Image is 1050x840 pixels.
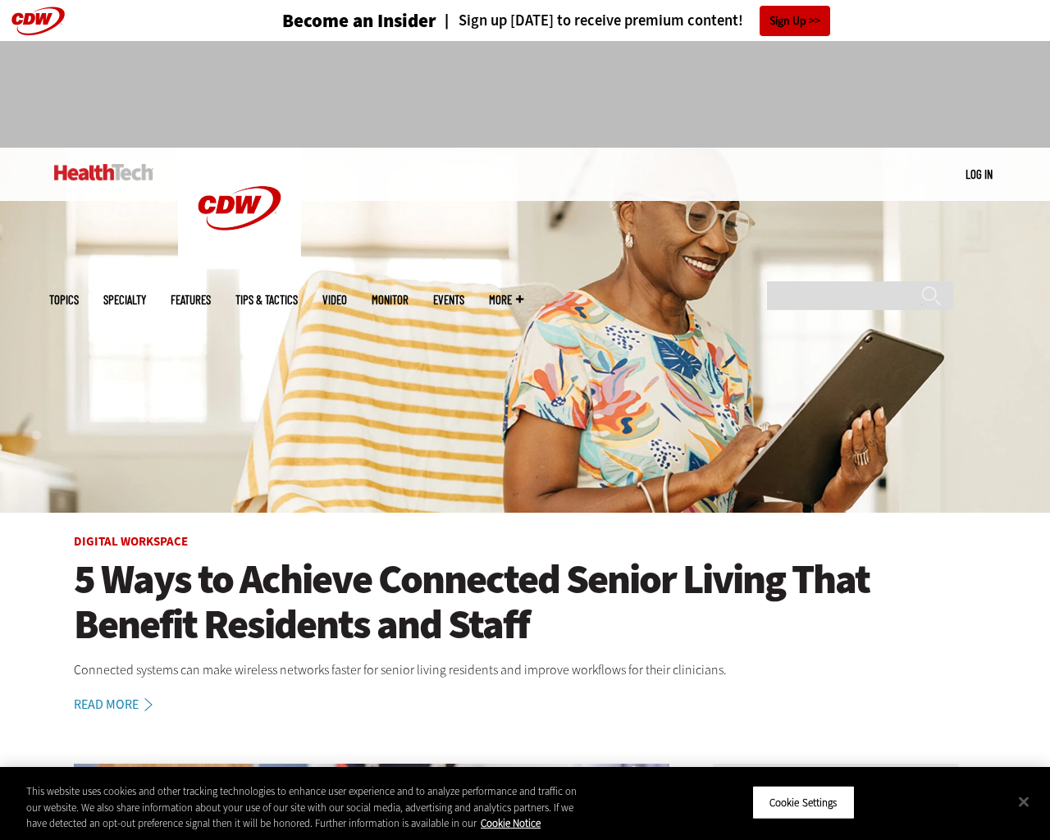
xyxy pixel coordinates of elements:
[322,294,347,306] a: Video
[221,11,436,30] a: Become an Insider
[481,816,541,830] a: More information about your privacy
[54,164,153,180] img: Home
[966,166,993,183] div: User menu
[74,698,171,711] a: Read More
[74,557,976,647] a: 5 Ways to Achieve Connected Senior Living That Benefit Residents and Staff
[752,785,855,819] button: Cookie Settings
[436,13,743,29] a: Sign up [DATE] to receive premium content!
[26,783,577,832] div: This website uses cookies and other tracking technologies to enhance user experience and to analy...
[489,294,523,306] span: More
[282,11,436,30] h3: Become an Insider
[372,294,409,306] a: MonITor
[966,167,993,181] a: Log in
[235,294,298,306] a: Tips & Tactics
[171,294,211,306] a: Features
[49,294,79,306] span: Topics
[226,57,824,131] iframe: advertisement
[74,660,976,681] p: Connected systems can make wireless networks faster for senior living residents and improve workf...
[1006,783,1042,819] button: Close
[433,294,464,306] a: Events
[178,256,301,273] a: CDW
[178,148,301,269] img: Home
[760,6,830,36] a: Sign Up
[103,294,146,306] span: Specialty
[74,533,188,550] a: Digital Workspace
